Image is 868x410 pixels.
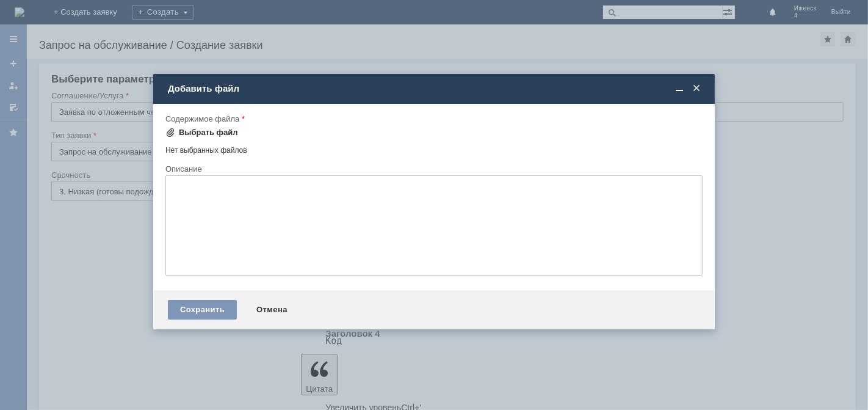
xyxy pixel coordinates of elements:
[690,83,703,94] span: Закрыть
[165,115,700,123] div: Содержимое файла
[168,83,703,94] div: Добавить файл
[179,128,238,137] div: Выбрать файл
[5,5,178,15] div: Добрый день!
[673,83,685,94] span: Свернуть (Ctrl + M)
[5,15,178,34] div: Прошу отменить отложенные чеки за [DATE]. МБК Ижевск 4
[165,141,703,155] div: Нет выбранных файлов
[165,165,700,173] div: Описание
